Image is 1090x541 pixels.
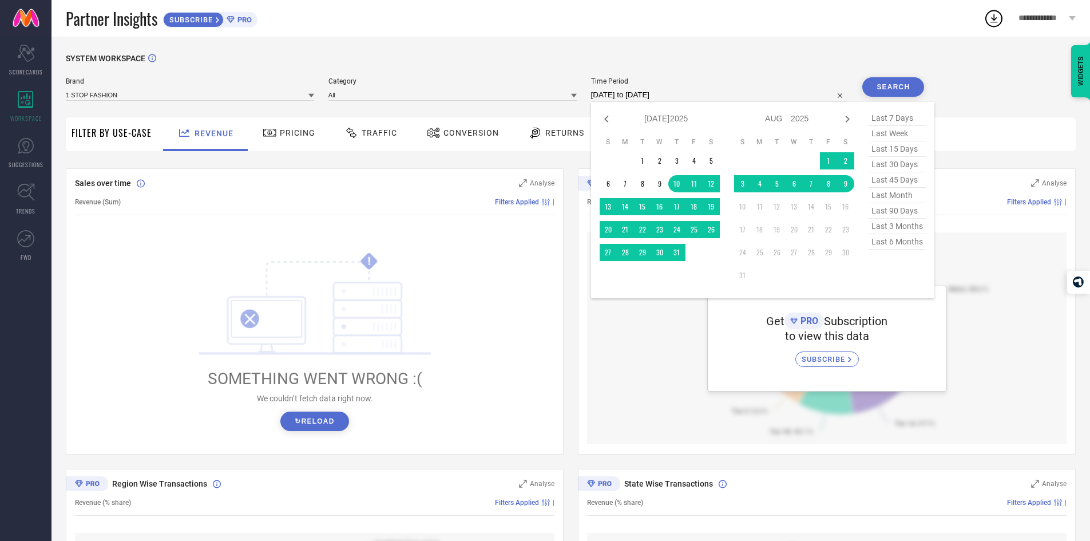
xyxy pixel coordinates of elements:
[651,137,668,147] th: Wednesday
[751,137,768,147] th: Monday
[795,343,859,367] a: SUBSCRIBE
[617,198,634,215] td: Mon Jul 14 2025
[1065,499,1067,507] span: |
[519,179,527,187] svg: Zoom
[685,137,703,147] th: Friday
[768,137,786,147] th: Tuesday
[820,152,837,169] td: Fri Aug 01 2025
[519,480,527,488] svg: Zoom
[837,137,854,147] th: Saturday
[72,126,152,140] span: Filter By Use-Case
[703,175,720,192] td: Sat Jul 12 2025
[591,77,849,85] span: Time Period
[751,198,768,215] td: Mon Aug 11 2025
[587,198,643,206] span: Revenue (% share)
[600,175,617,192] td: Sun Jul 06 2025
[75,499,131,507] span: Revenue (% share)
[786,221,803,238] td: Wed Aug 20 2025
[768,221,786,238] td: Tue Aug 19 2025
[75,179,131,188] span: Sales over time
[66,7,157,30] span: Partner Insights
[651,152,668,169] td: Wed Jul 02 2025
[1031,480,1039,488] svg: Zoom
[803,244,820,261] td: Thu Aug 28 2025
[235,15,252,24] span: PRO
[1042,179,1067,187] span: Analyse
[617,221,634,238] td: Mon Jul 21 2025
[208,369,422,388] span: SOMETHING WENT WRONG :(
[862,77,924,97] button: Search
[587,499,643,507] span: Revenue (% share)
[734,221,751,238] td: Sun Aug 17 2025
[734,175,751,192] td: Sun Aug 03 2025
[668,175,685,192] td: Thu Jul 10 2025
[786,137,803,147] th: Wednesday
[786,198,803,215] td: Wed Aug 13 2025
[668,152,685,169] td: Thu Jul 03 2025
[785,329,869,343] span: to view this data
[786,244,803,261] td: Wed Aug 27 2025
[768,198,786,215] td: Tue Aug 12 2025
[651,221,668,238] td: Wed Jul 23 2025
[1031,179,1039,187] svg: Zoom
[668,221,685,238] td: Thu Jul 24 2025
[495,499,539,507] span: Filters Applied
[798,315,818,326] span: PRO
[1065,198,1067,206] span: |
[651,175,668,192] td: Wed Jul 09 2025
[734,137,751,147] th: Sunday
[530,480,554,488] span: Analyse
[766,314,784,328] span: Get
[837,244,854,261] td: Sat Aug 30 2025
[837,175,854,192] td: Sat Aug 09 2025
[75,198,121,206] span: Revenue (Sum)
[66,77,314,85] span: Brand
[443,128,499,137] span: Conversion
[634,175,651,192] td: Tue Jul 08 2025
[651,244,668,261] td: Wed Jul 30 2025
[617,175,634,192] td: Mon Jul 07 2025
[786,175,803,192] td: Wed Aug 06 2025
[734,198,751,215] td: Sun Aug 10 2025
[553,499,554,507] span: |
[280,412,348,431] button: ↻Reload
[685,152,703,169] td: Fri Jul 04 2025
[66,54,145,63] span: SYSTEM WORKSPACE
[820,137,837,147] th: Friday
[66,476,108,493] div: Premium
[634,221,651,238] td: Tue Jul 22 2025
[824,314,887,328] span: Subscription
[21,253,31,262] span: FWD
[530,179,554,187] span: Analyse
[703,221,720,238] td: Sat Jul 26 2025
[668,137,685,147] th: Thursday
[751,244,768,261] td: Mon Aug 25 2025
[803,198,820,215] td: Thu Aug 14 2025
[600,221,617,238] td: Sun Jul 20 2025
[600,244,617,261] td: Sun Jul 27 2025
[651,198,668,215] td: Wed Jul 16 2025
[624,479,713,488] span: State Wise Transactions
[820,198,837,215] td: Fri Aug 15 2025
[495,198,539,206] span: Filters Applied
[685,175,703,192] td: Fri Jul 11 2025
[803,175,820,192] td: Thu Aug 07 2025
[841,112,854,126] div: Next month
[820,175,837,192] td: Fri Aug 08 2025
[837,152,854,169] td: Sat Aug 02 2025
[9,68,43,76] span: SCORECARDS
[578,476,620,493] div: Premium
[751,175,768,192] td: Mon Aug 04 2025
[163,9,257,27] a: SUBSCRIBEPRO
[820,244,837,261] td: Fri Aug 29 2025
[837,198,854,215] td: Sat Aug 16 2025
[9,160,43,169] span: SUGGESTIONS
[1007,198,1051,206] span: Filters Applied
[668,198,685,215] td: Thu Jul 17 2025
[634,152,651,169] td: Tue Jul 01 2025
[668,244,685,261] td: Thu Jul 31 2025
[685,221,703,238] td: Fri Jul 25 2025
[617,137,634,147] th: Monday
[112,479,207,488] span: Region Wise Transactions
[10,114,42,123] span: WORKSPACE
